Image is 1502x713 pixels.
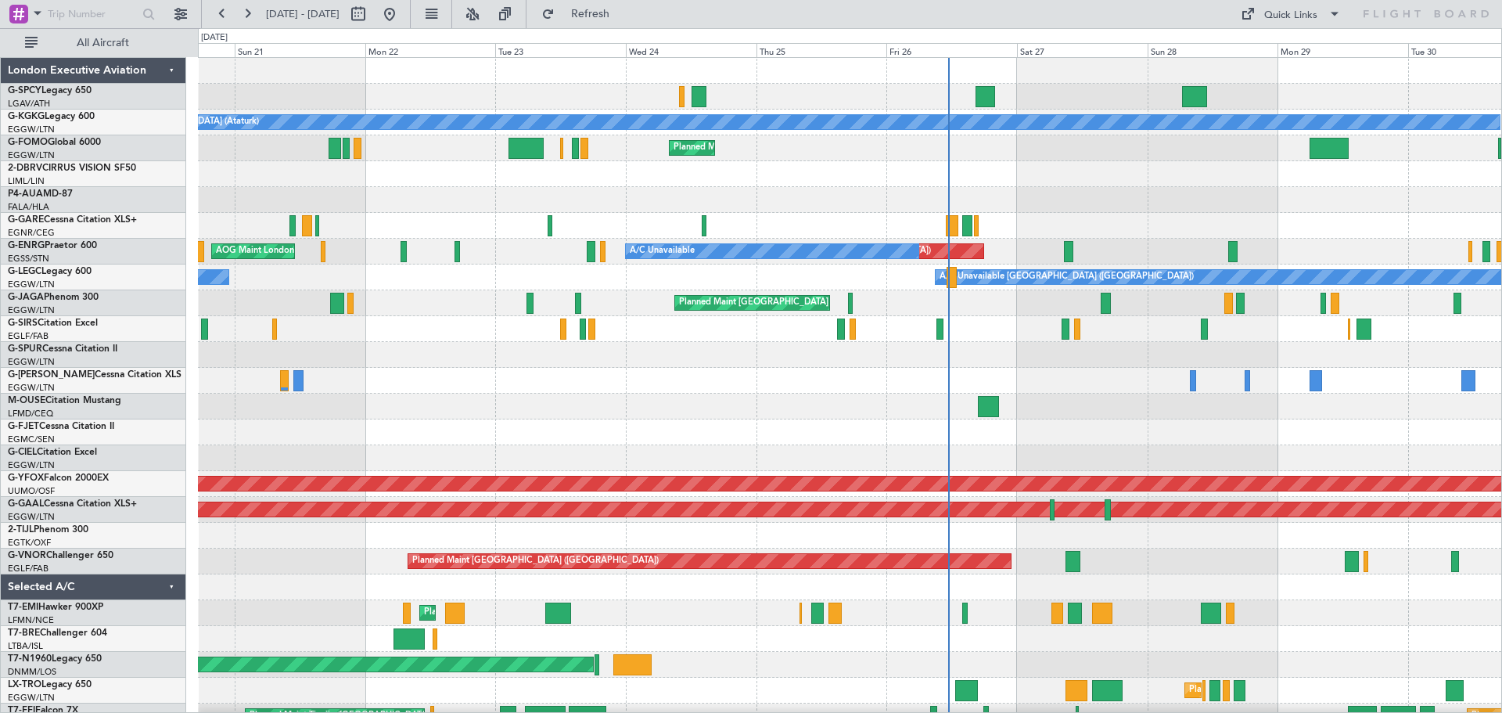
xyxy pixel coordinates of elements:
[8,525,88,535] a: 2-TIJLPhenom 300
[8,692,55,704] a: EGGW/LTN
[8,344,117,354] a: G-SPURCessna Citation II
[8,267,92,276] a: G-LEGCLegacy 600
[8,164,42,173] span: 2-DBRV
[41,38,165,49] span: All Aircraft
[630,239,695,263] div: A/C Unavailable
[674,136,920,160] div: Planned Maint [GEOGRAPHIC_DATA] ([GEOGRAPHIC_DATA])
[8,448,97,457] a: G-CIELCitation Excel
[8,382,55,394] a: EGGW/LTN
[1148,43,1278,57] div: Sun 28
[8,86,92,95] a: G-SPCYLegacy 650
[8,112,95,121] a: G-KGKGLegacy 600
[8,330,49,342] a: EGLF/FAB
[8,485,55,497] a: UUMO/OSF
[8,474,44,483] span: G-YFOX
[8,499,137,509] a: G-GAALCessna Citation XLS+
[8,680,41,690] span: LX-TRO
[8,86,41,95] span: G-SPCY
[8,293,99,302] a: G-JAGAPhenom 300
[8,474,109,483] a: G-YFOXFalcon 2000EX
[17,31,170,56] button: All Aircraft
[8,164,136,173] a: 2-DBRVCIRRUS VISION SF50
[8,279,55,290] a: EGGW/LTN
[8,189,43,199] span: P4-AUA
[8,666,56,678] a: DNMM/LOS
[8,654,52,664] span: T7-N1960
[8,370,181,380] a: G-[PERSON_NAME]Cessna Citation XLS
[201,31,228,45] div: [DATE]
[626,43,756,57] div: Wed 24
[8,459,55,471] a: EGGW/LTN
[940,265,1194,289] div: A/C Unavailable [GEOGRAPHIC_DATA] ([GEOGRAPHIC_DATA])
[8,138,101,147] a: G-FOMOGlobal 6000
[365,43,496,57] div: Mon 22
[8,434,55,445] a: EGMC/SEN
[8,499,44,509] span: G-GAAL
[8,356,55,368] a: EGGW/LTN
[8,408,53,420] a: LFMD/CEQ
[8,422,114,431] a: G-FJETCessna Citation II
[8,511,55,523] a: EGGW/LTN
[8,98,50,110] a: LGAV/ATH
[266,7,340,21] span: [DATE] - [DATE]
[8,603,103,612] a: T7-EMIHawker 900XP
[8,149,55,161] a: EGGW/LTN
[8,227,55,239] a: EGNR/CEG
[8,304,55,316] a: EGGW/LTN
[8,614,54,626] a: LFMN/NCE
[8,267,41,276] span: G-LEGC
[8,215,44,225] span: G-GARE
[8,241,97,250] a: G-ENRGPraetor 600
[8,344,42,354] span: G-SPUR
[8,124,55,135] a: EGGW/LTN
[216,239,391,263] div: AOG Maint London ([GEOGRAPHIC_DATA])
[8,253,49,265] a: EGSS/STN
[48,2,138,26] input: Trip Number
[756,43,887,57] div: Thu 25
[8,175,45,187] a: LIML/LIN
[235,43,365,57] div: Sun 21
[8,396,121,405] a: M-OUSECitation Mustang
[8,370,95,380] span: G-[PERSON_NAME]
[1233,2,1349,27] button: Quick Links
[8,680,92,690] a: LX-TROLegacy 650
[8,241,45,250] span: G-ENRG
[8,448,37,457] span: G-CIEL
[534,2,628,27] button: Refresh
[8,628,107,638] a: T7-BREChallenger 604
[886,43,1017,57] div: Fri 26
[8,551,113,560] a: G-VNORChallenger 650
[1017,43,1148,57] div: Sat 27
[8,628,40,638] span: T7-BRE
[558,9,623,20] span: Refresh
[424,601,573,625] div: Planned Maint [GEOGRAPHIC_DATA]
[1277,43,1408,57] div: Mon 29
[495,43,626,57] div: Tue 23
[412,549,659,573] div: Planned Maint [GEOGRAPHIC_DATA] ([GEOGRAPHIC_DATA])
[8,640,43,652] a: LTBA/ISL
[8,201,49,213] a: FALA/HLA
[8,654,102,664] a: T7-N1960Legacy 650
[8,525,34,535] span: 2-TIJL
[8,319,98,328] a: G-SIRSCitation Excel
[679,291,925,315] div: Planned Maint [GEOGRAPHIC_DATA] ([GEOGRAPHIC_DATA])
[8,189,73,199] a: P4-AUAMD-87
[8,551,46,560] span: G-VNOR
[8,422,39,431] span: G-FJET
[8,563,49,574] a: EGLF/FAB
[8,215,137,225] a: G-GARECessna Citation XLS+
[8,319,38,328] span: G-SIRS
[1189,679,1436,702] div: Planned Maint [GEOGRAPHIC_DATA] ([GEOGRAPHIC_DATA])
[1264,8,1317,23] div: Quick Links
[8,603,38,612] span: T7-EMI
[8,293,44,302] span: G-JAGA
[8,112,45,121] span: G-KGKG
[8,138,48,147] span: G-FOMO
[8,537,51,549] a: EGTK/OXF
[8,396,45,405] span: M-OUSE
